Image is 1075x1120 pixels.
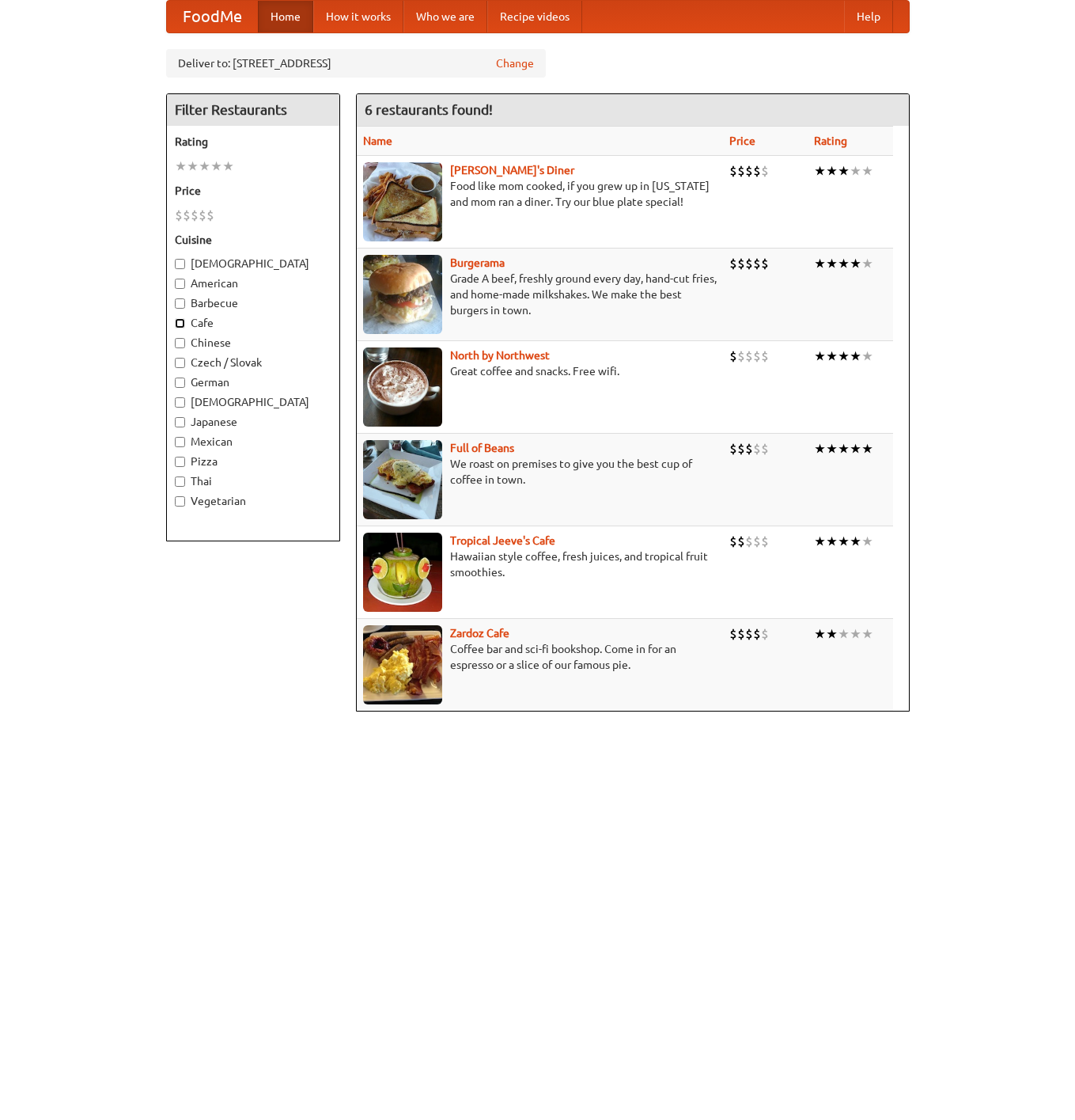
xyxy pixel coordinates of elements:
[826,625,838,643] li: ★
[363,549,717,580] p: Hawaiian style coffee, fresh juices, and tropical fruit smoothies.
[199,207,206,224] li: $
[175,457,185,467] input: Pizza
[175,275,331,291] label: American
[850,440,861,457] li: ★
[175,394,331,410] label: [DEMOGRAPHIC_DATA]
[175,378,185,388] input: German
[175,496,185,507] input: Vegetarian
[222,158,234,175] li: ★
[199,158,210,175] li: ★
[175,134,331,150] h5: Rating
[761,625,769,643] li: $
[861,625,873,643] li: ★
[175,437,185,447] input: Mexican
[838,533,850,550] li: ★
[167,1,258,32] a: FoodMe
[737,347,745,365] li: $
[450,627,509,640] a: Zardoz Cafe
[175,454,331,469] label: Pizza
[850,255,861,272] li: ★
[183,207,191,224] li: $
[761,347,769,365] li: $
[191,207,199,224] li: $
[745,533,753,550] li: $
[737,162,745,180] li: $
[745,162,753,180] li: $
[450,534,555,547] a: Tropical Jeeve's Cafe
[403,1,487,32] a: Who we are
[363,271,717,318] p: Grade A beef, freshly ground every day, hand-cut fries, and home-made milkshakes. We make the bes...
[838,440,850,457] li: ★
[175,259,185,269] input: [DEMOGRAPHIC_DATA]
[826,347,838,365] li: ★
[861,162,873,180] li: ★
[753,347,761,365] li: $
[363,135,392,147] a: Name
[175,358,185,368] input: Czech / Slovak
[450,256,505,269] b: Burgerama
[206,207,214,224] li: $
[737,625,745,643] li: $
[729,255,737,272] li: $
[761,255,769,272] li: $
[175,256,331,271] label: [DEMOGRAPHIC_DATA]
[363,440,442,519] img: beans.jpg
[450,442,514,454] a: Full of Beans
[175,279,185,289] input: American
[175,476,185,487] input: Thai
[210,158,222,175] li: ★
[487,1,582,32] a: Recipe videos
[745,625,753,643] li: $
[363,178,717,210] p: Food like mom cooked, if you grew up in [US_STATE] and mom ran a diner. Try our blue plate special!
[363,255,442,334] img: burgerama.jpg
[814,255,826,272] li: ★
[175,335,331,351] label: Chinese
[745,440,753,457] li: $
[363,162,442,241] img: sallys.jpg
[850,625,861,643] li: ★
[363,347,442,427] img: north.jpg
[761,162,769,180] li: $
[814,162,826,180] li: ★
[450,164,574,177] a: [PERSON_NAME]'s Diner
[861,440,873,457] li: ★
[365,102,493,117] ng-pluralize: 6 restaurants found!
[729,347,737,365] li: $
[450,349,550,362] a: North by Northwest
[175,158,187,175] li: ★
[175,374,331,390] label: German
[729,162,737,180] li: $
[761,440,769,457] li: $
[861,255,873,272] li: ★
[175,295,331,311] label: Barbecue
[496,55,534,71] a: Change
[850,533,861,550] li: ★
[175,473,331,489] label: Thai
[745,255,753,272] li: $
[826,533,838,550] li: ★
[737,533,745,550] li: $
[753,255,761,272] li: $
[826,440,838,457] li: ★
[175,417,185,427] input: Japanese
[363,533,442,612] img: jeeves.jpg
[258,1,313,32] a: Home
[175,414,331,430] label: Japanese
[187,158,199,175] li: ★
[363,641,717,673] p: Coffee bar and sci-fi bookshop. Come in for an espresso or a slice of our famous pie.
[745,347,753,365] li: $
[175,434,331,450] label: Mexican
[814,625,826,643] li: ★
[814,533,826,550] li: ★
[175,493,331,509] label: Vegetarian
[753,440,761,457] li: $
[753,533,761,550] li: $
[826,162,838,180] li: ★
[737,440,745,457] li: $
[175,298,185,309] input: Barbecue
